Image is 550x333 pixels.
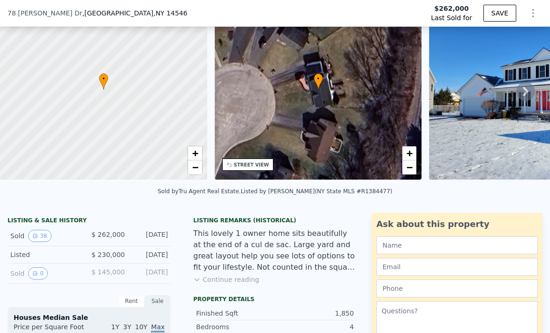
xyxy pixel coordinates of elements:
div: Ask about this property [377,218,538,231]
div: [DATE] [132,230,168,242]
div: Listed by [PERSON_NAME] (NY State MLS #R1384477) [241,188,392,195]
button: SAVE [483,5,516,22]
div: STREET VIEW [234,161,269,168]
button: View historical data [28,267,48,280]
a: Zoom in [188,146,202,160]
span: Last Sold for [431,13,472,23]
div: Listing Remarks (Historical) [193,217,356,224]
div: Sale [144,295,171,307]
span: , [GEOGRAPHIC_DATA] [83,8,188,18]
span: Max [151,323,165,333]
span: 78 [PERSON_NAME] Dr [8,8,83,18]
input: Phone [377,280,538,297]
a: Zoom out [188,160,202,174]
span: , NY 14546 [153,9,187,17]
span: 1Y [111,323,119,331]
div: 4 [275,322,354,332]
div: Property details [193,295,356,303]
span: • [99,75,108,83]
div: • [314,73,323,90]
span: • [314,75,323,83]
button: View historical data [28,230,51,242]
span: − [407,161,413,173]
div: LISTING & SALE HISTORY [8,217,171,226]
div: This lovely 1 owner home sits beautifully at the end of a cul de sac. Large yard and great layout... [193,228,356,273]
div: [DATE] [132,250,168,259]
div: • [99,73,108,90]
div: Sold by Tru Agent Real Estate . [158,188,241,195]
a: Zoom in [402,146,416,160]
span: + [407,147,413,159]
span: + [192,147,198,159]
button: Show Options [524,4,542,23]
div: Bedrooms [196,322,275,332]
div: [DATE] [132,267,168,280]
button: Continue reading [193,275,259,284]
span: $ 230,000 [91,251,125,258]
span: 3Y [123,323,131,331]
div: Sold [10,230,82,242]
div: Houses Median Sale [14,313,165,322]
input: Name [377,236,538,254]
span: $ 262,000 [91,231,125,238]
input: Email [377,258,538,276]
div: Sold [10,267,82,280]
span: $ 145,000 [91,268,125,276]
div: 1,850 [275,309,354,318]
span: 10Y [135,323,147,331]
span: − [192,161,198,173]
span: $262,000 [434,4,469,13]
div: Rent [118,295,144,307]
div: Listed [10,250,82,259]
div: Finished Sqft [196,309,275,318]
a: Zoom out [402,160,416,174]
